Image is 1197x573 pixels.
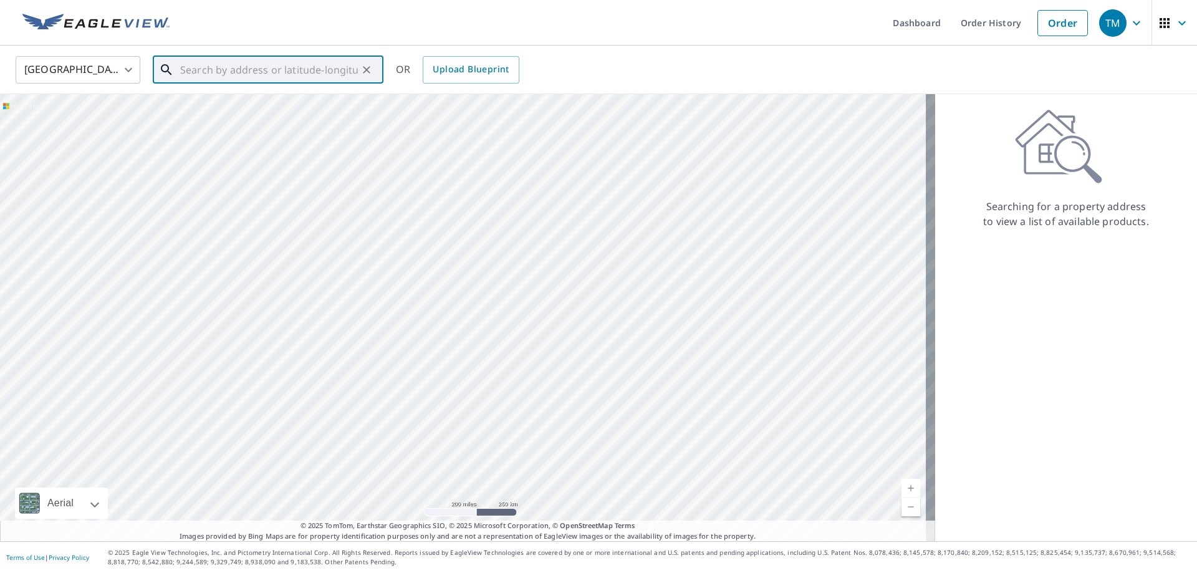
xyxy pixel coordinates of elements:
[22,14,170,32] img: EV Logo
[6,553,45,562] a: Terms of Use
[15,488,108,519] div: Aerial
[901,479,920,498] a: Current Level 5, Zoom In
[1099,9,1127,37] div: TM
[615,521,635,530] a: Terms
[44,488,77,519] div: Aerial
[300,521,635,531] span: © 2025 TomTom, Earthstar Geographics SIO, © 2025 Microsoft Corporation, ©
[358,61,375,79] button: Clear
[16,52,140,87] div: [GEOGRAPHIC_DATA]
[901,498,920,516] a: Current Level 5, Zoom Out
[49,553,89,562] a: Privacy Policy
[6,554,89,561] p: |
[1037,10,1088,36] a: Order
[433,62,509,77] span: Upload Blueprint
[560,521,612,530] a: OpenStreetMap
[108,548,1191,567] p: © 2025 Eagle View Technologies, Inc. and Pictometry International Corp. All Rights Reserved. Repo...
[423,56,519,84] a: Upload Blueprint
[180,52,358,87] input: Search by address or latitude-longitude
[396,56,519,84] div: OR
[983,199,1150,229] p: Searching for a property address to view a list of available products.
